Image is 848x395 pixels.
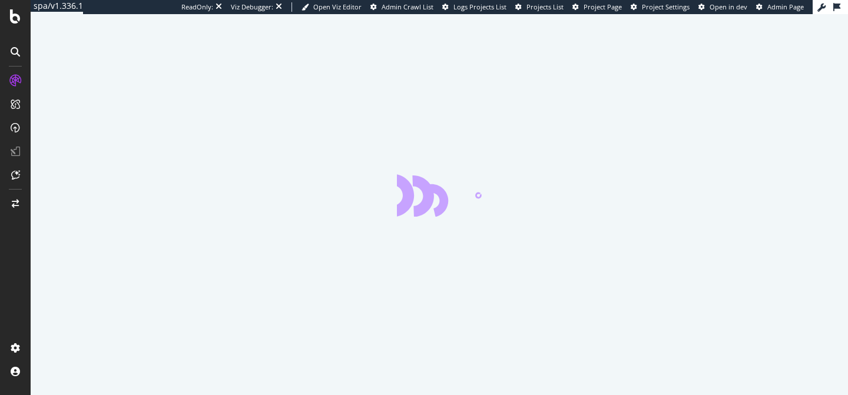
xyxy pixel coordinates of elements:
[698,2,747,12] a: Open in dev
[313,2,362,11] span: Open Viz Editor
[382,2,433,11] span: Admin Crawl List
[453,2,506,11] span: Logs Projects List
[397,174,482,217] div: animation
[584,2,622,11] span: Project Page
[231,2,273,12] div: Viz Debugger:
[526,2,564,11] span: Projects List
[710,2,747,11] span: Open in dev
[515,2,564,12] a: Projects List
[756,2,804,12] a: Admin Page
[370,2,433,12] a: Admin Crawl List
[572,2,622,12] a: Project Page
[631,2,690,12] a: Project Settings
[767,2,804,11] span: Admin Page
[181,2,213,12] div: ReadOnly:
[302,2,362,12] a: Open Viz Editor
[442,2,506,12] a: Logs Projects List
[642,2,690,11] span: Project Settings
